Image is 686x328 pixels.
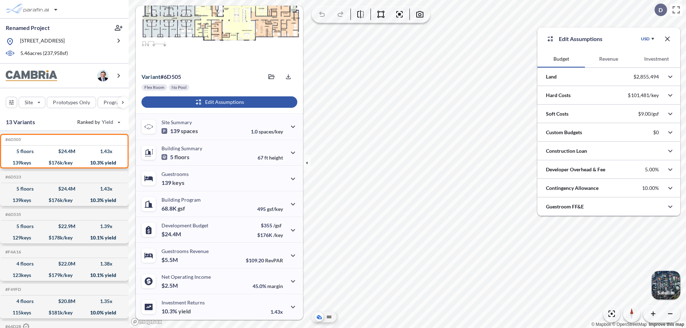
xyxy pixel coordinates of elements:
span: yield [178,308,191,315]
a: Mapbox homepage [131,318,162,326]
h5: Click to copy the code [4,212,21,217]
button: Site [19,97,45,108]
button: Site Plan [325,313,333,321]
button: Edit Assumptions [141,96,297,108]
span: RevPAR [265,257,283,263]
p: Construction Loan [546,147,587,155]
span: keys [172,179,184,186]
span: floors [174,153,189,161]
p: $176K [257,232,283,238]
p: $2,855,494 [633,74,659,80]
span: ft [264,155,268,161]
button: Revenue [585,50,632,67]
p: $9.00/gsf [638,111,659,117]
img: BrandImage [6,70,57,81]
span: /key [273,232,283,238]
p: Program [104,99,124,106]
p: No Pool [171,85,187,90]
p: $2.5M [161,282,179,289]
button: Prototypes Only [47,97,96,108]
p: $5.5M [161,256,179,263]
button: Program [98,97,136,108]
button: Investment [633,50,680,67]
p: 1.43x [270,309,283,315]
p: 139 [161,179,184,186]
p: Developer Overhead & Fee [546,166,605,173]
button: Switcher ImageSatellite [652,271,680,299]
p: 1.0 [251,128,283,135]
p: Edit Assumptions [559,35,602,43]
p: Renamed Project [6,24,50,32]
span: Variant [141,73,160,80]
p: Development Budget [161,222,208,228]
p: Guestrooms Revenue [161,248,209,254]
button: Aerial View [315,313,323,321]
p: # 6d505 [141,73,181,80]
p: Building Summary [161,145,202,151]
h5: Click to copy the code [4,175,21,180]
img: Switcher Image [652,271,680,299]
p: $24.4M [161,231,182,238]
p: Prototypes Only [53,99,90,106]
h5: Click to copy the code [4,137,21,142]
p: $355 [257,222,283,228]
p: Hard Costs [546,92,571,99]
button: Budget [537,50,585,67]
span: margin [267,283,283,289]
p: Flex Room [144,85,164,90]
div: USD [641,36,650,42]
span: Yield [102,118,114,126]
p: 495 [257,206,283,212]
span: gsf/key [267,206,283,212]
h5: Click to copy the code [4,249,21,254]
p: 67 [258,155,283,161]
p: Guestrooms [161,171,189,177]
p: Investment Returns [161,299,205,306]
p: 139 [161,127,198,135]
p: [STREET_ADDRESS] [20,37,65,46]
a: Improve this map [649,322,684,327]
p: Satellite [657,290,675,296]
p: 45.0% [253,283,283,289]
h5: Click to copy the code [4,287,21,292]
p: $101,481/key [628,92,659,99]
button: Ranked by Yield [71,116,125,128]
a: OpenStreetMap [612,322,647,327]
a: Mapbox [591,322,611,327]
p: Net Operating Income [161,274,211,280]
p: 5.46 acres ( 237,958 sf) [20,50,68,57]
p: $0 [653,129,659,136]
p: 5.00% [645,166,659,173]
p: 68.8K [161,205,185,212]
p: Guestroom FF&E [546,203,584,210]
img: user logo [97,70,109,81]
p: Land [546,73,557,80]
p: Building Program [161,197,201,203]
p: Site Summary [161,119,192,125]
p: D [658,7,663,13]
span: spaces [181,127,198,135]
p: $109.20 [246,257,283,263]
p: Custom Budgets [546,129,582,136]
span: gsf [178,205,185,212]
p: 13 Variants [6,118,35,126]
span: /gsf [273,222,282,228]
p: 10.00% [642,185,659,191]
p: Site [25,99,33,106]
span: height [269,155,283,161]
p: Contingency Allowance [546,185,598,192]
p: 5 [161,153,189,161]
p: Soft Costs [546,110,568,117]
p: 10.3% [161,308,191,315]
span: spaces/key [259,128,283,135]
